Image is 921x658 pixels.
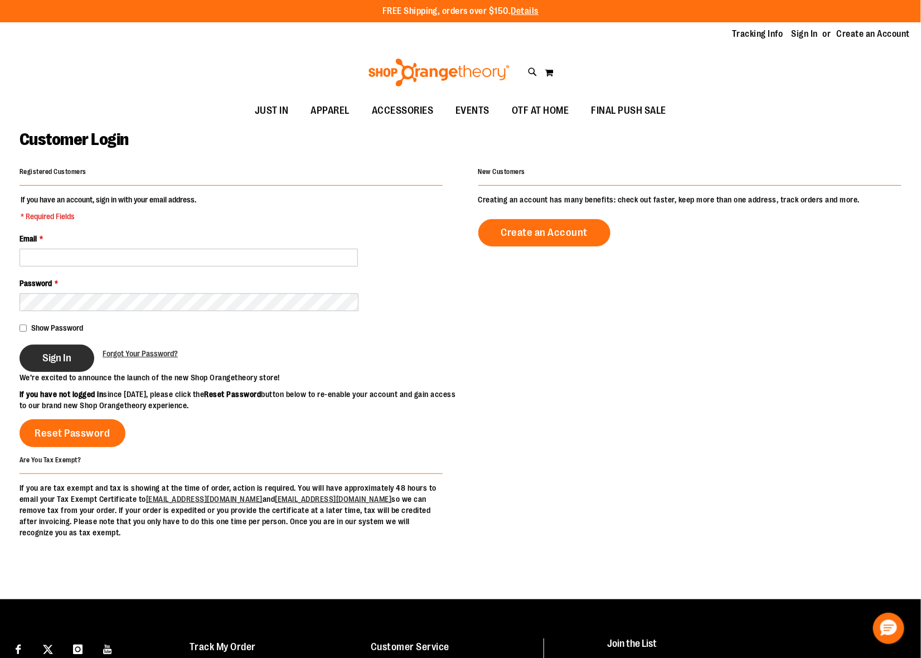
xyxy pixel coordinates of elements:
[255,98,289,123] span: JUST IN
[20,372,460,383] p: We’re excited to announce the launch of the new Shop Orangetheory store!
[372,98,434,123] span: ACCESSORIES
[361,98,445,124] a: ACCESSORIES
[382,5,539,18] p: FREE Shipping, orders over $150.
[190,641,256,652] a: Track My Order
[501,98,580,124] a: OTF AT HOME
[478,219,611,246] a: Create an Account
[20,389,460,411] p: since [DATE], please click the button below to re-enable your account and gain access to our bran...
[31,323,83,332] span: Show Password
[98,638,118,658] a: Visit our Youtube page
[20,390,104,399] strong: If you have not logged in
[43,645,53,655] img: Twitter
[580,98,678,124] a: FINAL PUSH SALE
[20,482,443,538] p: If you are tax exempt and tax is showing at the time of order, action is required. You will have ...
[501,226,588,239] span: Create an Account
[20,194,197,222] legend: If you have an account, sign in with your email address.
[20,234,37,243] span: Email
[455,98,489,123] span: EVENTS
[103,348,178,359] a: Forgot Your Password?
[299,98,361,124] a: APPAREL
[873,613,904,644] button: Hello, have a question? Let’s chat.
[512,98,569,123] span: OTF AT HOME
[732,28,783,40] a: Tracking Info
[511,6,539,16] a: Details
[367,59,511,86] img: Shop Orangetheory
[275,495,392,504] a: [EMAIL_ADDRESS][DOMAIN_NAME]
[20,279,52,288] span: Password
[20,130,129,149] span: Customer Login
[205,390,261,399] strong: Reset Password
[20,456,81,463] strong: Are You Tax Exempt?
[35,427,110,439] span: Reset Password
[444,98,501,124] a: EVENTS
[478,168,526,176] strong: New Customers
[592,98,667,123] span: FINAL PUSH SALE
[8,638,28,658] a: Visit our Facebook page
[21,211,196,222] span: * Required Fields
[20,168,86,176] strong: Registered Customers
[20,419,125,447] a: Reset Password
[42,352,71,364] span: Sign In
[68,638,88,658] a: Visit our Instagram page
[311,98,350,123] span: APPAREL
[38,638,58,658] a: Visit our X page
[146,495,263,504] a: [EMAIL_ADDRESS][DOMAIN_NAME]
[837,28,910,40] a: Create an Account
[792,28,818,40] a: Sign In
[371,641,449,652] a: Customer Service
[20,345,94,372] button: Sign In
[103,349,178,358] span: Forgot Your Password?
[478,194,901,205] p: Creating an account has many benefits: check out faster, keep more than one address, track orders...
[244,98,300,124] a: JUST IN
